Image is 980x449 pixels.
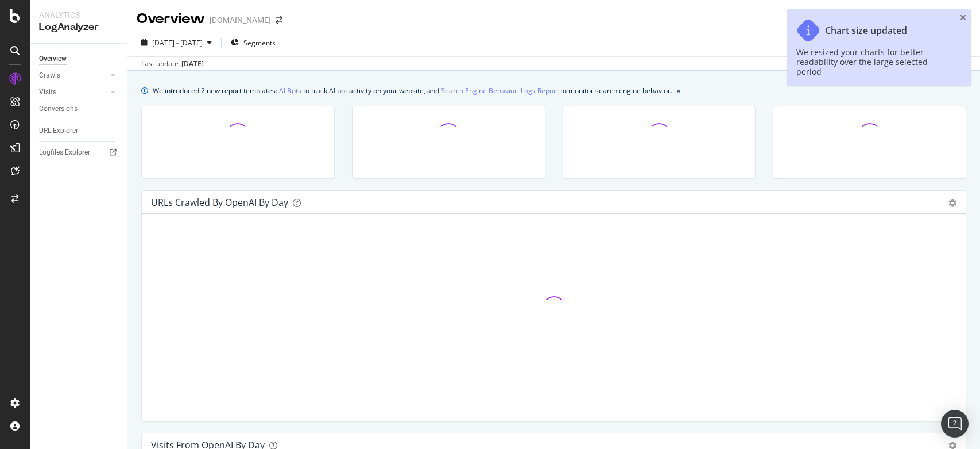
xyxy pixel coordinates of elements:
a: Conversions [39,103,119,115]
div: Analytics [39,9,118,21]
div: Overview [137,9,205,29]
div: close toast [960,14,966,22]
a: Search Engine Behavior: Logs Report [441,85,559,97]
div: Visits [39,86,56,98]
button: Segments [226,33,280,52]
div: [DATE] [181,59,204,69]
a: Logfiles Explorer [39,147,119,159]
span: [DATE] - [DATE] [152,38,203,48]
div: Conversions [39,103,78,115]
button: [DATE] - [DATE] [137,33,216,52]
div: arrow-right-arrow-left [276,16,282,24]
div: URLs Crawled by OpenAI by day [151,197,288,208]
div: LogAnalyzer [39,21,118,34]
a: URL Explorer [39,125,119,137]
div: info banner [141,85,966,97]
div: Crawls [39,70,60,82]
div: We introduced 2 new report templates: to track AI bot activity on your website, and to monitor se... [153,85,672,97]
div: Overview [39,53,67,65]
div: Logfiles Explorer [39,147,90,159]
div: We resized your charts for better readability over the large selected period [796,47,950,76]
a: AI Bots [279,85,301,97]
button: close banner [674,82,683,99]
div: Open Intercom Messenger [941,410,969,438]
a: Visits [39,86,107,98]
div: Last update [141,59,204,69]
span: Segments [243,38,276,48]
a: Crawls [39,70,107,82]
div: Chart size updated [825,25,907,36]
div: URL Explorer [39,125,78,137]
div: gear [948,199,956,207]
div: [DOMAIN_NAME] [210,14,271,26]
a: Overview [39,53,119,65]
